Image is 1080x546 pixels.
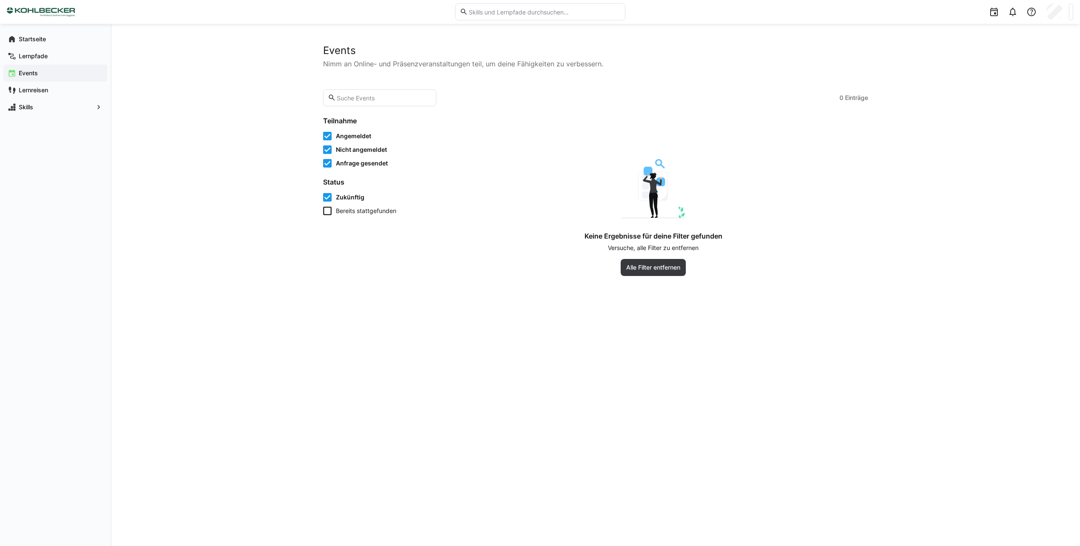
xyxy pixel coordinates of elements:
[323,178,429,186] h4: Status
[845,94,868,102] span: Einträge
[336,207,396,215] span: Bereits stattgefunden
[839,94,843,102] span: 0
[336,159,388,168] span: Anfrage gesendet
[336,145,387,154] span: Nicht angemeldet
[584,232,722,240] h4: Keine Ergebnisse für deine Filter gefunden
[336,94,432,102] input: Suche Events
[608,244,699,252] p: Versuche, alle Filter zu entfernen
[323,117,429,125] h4: Teilnahme
[323,59,868,69] p: Nimm an Online- und Präsenzveranstaltungen teil, um deine Fähigkeiten zu verbessern.
[323,44,868,57] h2: Events
[336,193,364,202] span: Zukünftig
[336,132,371,140] span: Angemeldet
[468,8,620,16] input: Skills und Lernpfade durchsuchen…
[621,259,686,276] button: Alle Filter entfernen
[625,263,682,272] span: Alle Filter entfernen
